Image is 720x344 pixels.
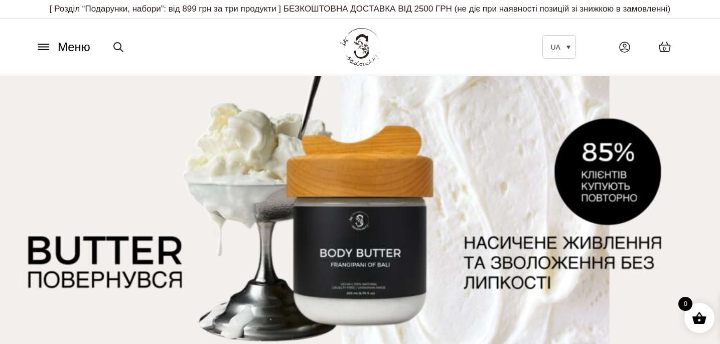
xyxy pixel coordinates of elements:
[678,297,692,311] span: 0
[33,38,93,57] button: Меню
[663,45,666,53] span: 0
[648,31,681,63] a: 0
[58,38,90,56] span: Меню
[550,43,560,51] span: UA
[340,28,380,66] img: BY SADOVSKIY
[542,35,575,59] a: UA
